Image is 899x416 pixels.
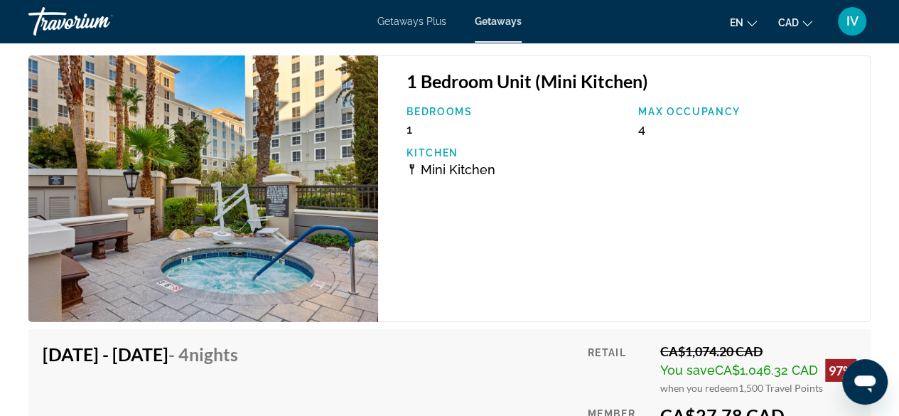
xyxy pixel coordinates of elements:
span: You save [660,363,715,378]
span: CA$1,046.32 CAD [715,363,818,378]
a: Getaways [475,16,522,27]
span: Mini Kitchen [421,162,495,177]
span: 4 [638,122,645,137]
iframe: Кнопка запуска окна обмена сообщениями [842,359,888,405]
span: when you redeem [660,382,738,394]
p: Kitchen [407,147,624,159]
h4: [DATE] - [DATE] [43,343,238,365]
span: en [730,17,743,28]
span: Nights [189,343,238,365]
h3: 1 Bedroom Unit (Mini Kitchen) [407,70,856,92]
p: Bedrooms [407,106,624,117]
span: 1,500 Travel Points [738,382,823,394]
img: Club Wyndham Grand Desert - 4 Nights [28,55,378,322]
span: CAD [778,17,799,28]
div: CA$1,074.20 CAD [660,343,856,359]
span: 1 [407,122,412,137]
a: Getaways Plus [377,16,446,27]
p: Max Occupancy [638,106,856,117]
a: Travorium [28,3,171,40]
div: Retail [588,343,650,394]
span: - 4 [168,343,238,365]
span: IV [846,14,858,28]
button: Change currency [778,12,812,33]
button: User Menu [834,6,871,36]
button: Change language [730,12,757,33]
div: 97% [825,359,856,382]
